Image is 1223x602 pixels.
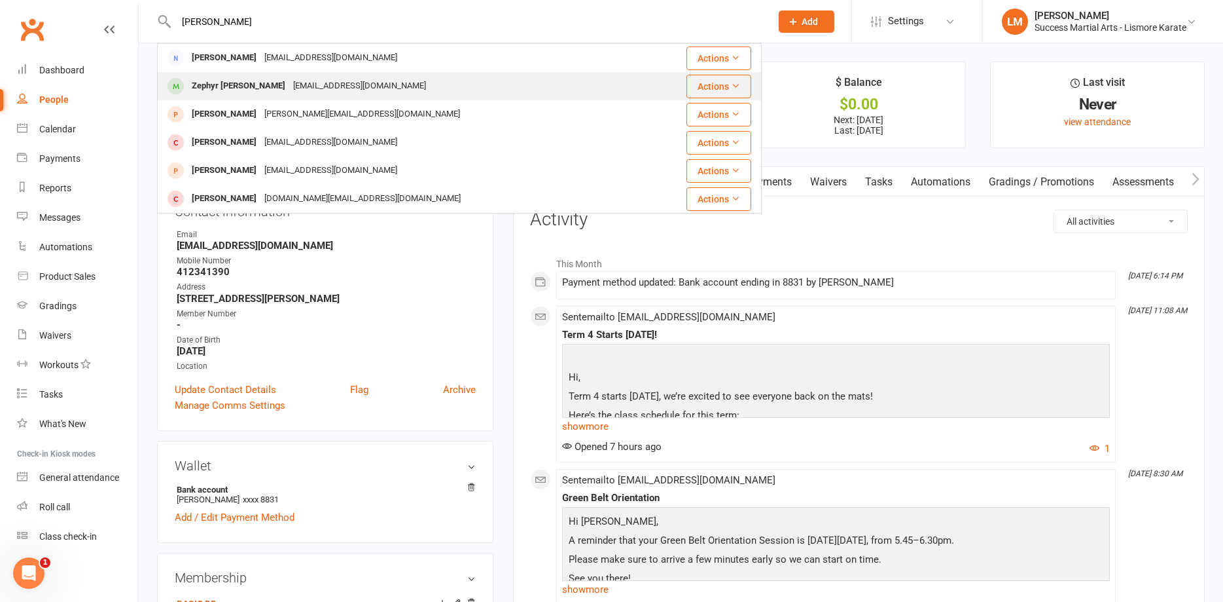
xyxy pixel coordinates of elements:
[17,493,138,522] a: Roll call
[1090,441,1110,457] button: 1
[17,233,138,262] a: Automations
[17,409,138,439] a: What's New
[565,552,1107,571] p: Please make sure to arrive a few minutes early so we can start on time.
[562,277,1110,288] div: Payment method updated: Bank account ending in 8831 by [PERSON_NAME]
[175,382,276,398] a: Update Contact Details
[856,167,902,197] a: Tasks
[17,56,138,85] a: Dashboard
[289,77,430,96] div: [EMAIL_ADDRESS][DOMAIN_NAME]
[562,417,1110,436] a: show more
[175,571,476,585] h3: Membership
[175,459,476,473] h3: Wallet
[39,242,92,252] div: Automations
[177,281,476,293] div: Address
[980,167,1103,197] a: Gradings / Promotions
[17,463,138,493] a: General attendance kiosk mode
[779,10,834,33] button: Add
[530,250,1188,271] li: This Month
[562,580,1110,599] a: show more
[177,229,476,241] div: Email
[565,407,1107,426] p: Here’s the class schedule for this term:
[1128,306,1187,315] i: [DATE] 11:08 AM
[530,210,1188,230] h3: Activity
[17,262,138,292] a: Product Sales
[443,382,476,398] a: Archive
[39,389,63,400] div: Tasks
[17,144,138,174] a: Payments
[39,301,77,311] div: Gradings
[17,522,138,552] a: Class kiosk mode
[1002,98,1192,111] div: Never
[17,380,138,409] a: Tasks
[17,321,138,350] a: Waivers
[260,161,401,180] div: [EMAIL_ADDRESS][DOMAIN_NAME]
[17,85,138,115] a: People
[686,131,751,155] button: Actions
[177,319,476,331] strong: -
[177,334,476,347] div: Date of Birth
[1128,469,1182,478] i: [DATE] 8:30 AM
[736,167,801,197] a: Payments
[175,483,476,506] li: [PERSON_NAME]
[188,133,260,152] div: [PERSON_NAME]
[686,47,751,70] button: Actions
[565,369,1107,388] p: Hi,
[260,133,401,152] div: [EMAIL_ADDRESS][DOMAIN_NAME]
[16,13,48,46] a: Clubworx
[888,7,924,36] span: Settings
[1035,10,1186,22] div: [PERSON_NAME]
[13,557,44,589] iframe: Intercom live chat
[177,293,476,305] strong: [STREET_ADDRESS][PERSON_NAME]
[39,531,97,542] div: Class check-in
[177,240,476,252] strong: [EMAIL_ADDRESS][DOMAIN_NAME]
[39,153,80,164] div: Payments
[39,94,69,105] div: People
[1035,22,1186,33] div: Success Martial Arts - Lismore Karate
[17,203,138,233] a: Messages
[175,510,294,525] a: Add / Edit Payment Method
[802,16,818,27] span: Add
[177,308,476,320] div: Member Number
[39,360,79,370] div: Workouts
[565,571,1107,590] p: See you there!
[188,105,260,124] div: [PERSON_NAME]
[562,441,662,453] span: Opened 7 hours ago
[764,115,953,136] p: Next: [DATE] Last: [DATE]
[1071,74,1125,98] div: Last visit
[260,105,464,124] div: [PERSON_NAME][EMAIL_ADDRESS][DOMAIN_NAME]
[1064,117,1131,127] a: view attendance
[764,98,953,111] div: $0.00
[260,48,401,67] div: [EMAIL_ADDRESS][DOMAIN_NAME]
[17,292,138,321] a: Gradings
[686,159,751,183] button: Actions
[39,419,86,429] div: What's New
[39,212,80,223] div: Messages
[17,174,138,203] a: Reports
[39,330,71,341] div: Waivers
[39,183,71,193] div: Reports
[188,48,260,67] div: [PERSON_NAME]
[177,360,476,373] div: Location
[686,103,751,126] button: Actions
[565,388,1107,407] p: Term 4 starts [DATE], we’re excited to see everyone back on the mats!
[177,345,476,357] strong: [DATE]
[39,472,119,483] div: General attendance
[172,12,762,31] input: Search...
[686,187,751,211] button: Actions
[1002,9,1028,35] div: LM
[177,255,476,267] div: Mobile Number
[350,382,368,398] a: Flag
[243,495,279,504] span: xxxx 8831
[39,65,84,75] div: Dashboard
[17,115,138,144] a: Calendar
[39,124,76,134] div: Calendar
[801,167,856,197] a: Waivers
[17,350,138,380] a: Workouts
[177,485,469,495] strong: Bank account
[260,189,465,208] div: [DOMAIN_NAME][EMAIL_ADDRESS][DOMAIN_NAME]
[188,77,289,96] div: Zephyr [PERSON_NAME]
[40,557,50,568] span: 1
[1128,271,1182,280] i: [DATE] 6:14 PM
[175,199,476,219] h3: Contact information
[565,533,1107,552] p: A reminder that your Green Belt Orientation Session is [DATE][DATE], from 5.45–6.30pm.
